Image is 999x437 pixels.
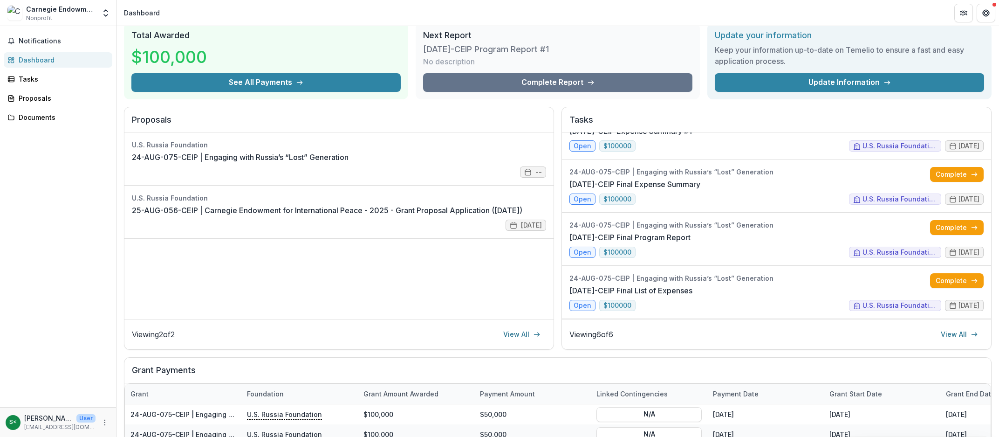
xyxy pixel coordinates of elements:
div: Payment Amount [474,384,591,404]
p: [EMAIL_ADDRESS][DOMAIN_NAME] [24,423,96,431]
div: [DATE] [824,404,940,424]
a: 24-AUG-075-CEIP | Engaging with Russia’s “Lost” Generation [130,410,332,418]
a: Documents [4,110,112,125]
p: User [76,414,96,423]
h3: [DATE]-CEIP Program Report #1 [423,44,549,55]
span: Nonprofit [26,14,52,22]
button: N/A [596,407,702,422]
div: Foundation [241,389,289,399]
a: [DATE]-CEIP Final Program Report [569,232,691,243]
div: Grant start date [824,384,940,404]
a: [DATE]-CEIP Final Expense Summary [569,179,700,190]
div: Payment date [707,389,764,399]
button: Get Help [977,4,995,22]
div: Documents [19,112,105,122]
h2: Grant Payments [132,365,984,383]
button: See All Payments [131,73,401,92]
button: Notifications [4,34,112,49]
h2: Proposals [132,115,546,132]
a: Complete [930,273,984,288]
p: Viewing 6 of 6 [569,329,613,340]
div: Grant [125,384,241,404]
button: Partners [954,4,973,22]
div: Payment date [707,384,824,404]
div: Payment Amount [474,389,541,399]
a: [DATE]-CEIP Final List of Expenses [569,285,692,296]
h2: Next Report [423,30,692,41]
a: Complete Report [423,73,692,92]
div: Linked Contingencies [591,384,707,404]
div: [DATE] [707,404,824,424]
div: Proposals [19,93,105,103]
a: Update Information [715,73,984,92]
a: Tasks [4,71,112,87]
div: Foundation [241,384,358,404]
div: Carnegie Endowment for International Peace [26,4,96,14]
a: Dashboard [4,52,112,68]
div: Dashboard [19,55,105,65]
p: Viewing 2 of 2 [132,329,175,340]
div: Dashboard [124,8,160,18]
p: [PERSON_NAME] <[EMAIL_ADDRESS][DOMAIN_NAME]> [24,413,73,423]
div: Grant amount awarded [358,389,444,399]
div: Svetlana Tugan-Baranovskaya <stugan@ceip.org> [9,419,17,425]
a: [DATE]-CEIP Expense Summary #1 [569,125,692,137]
a: Complete [930,220,984,235]
p: U.S. Russia Foundation [247,409,322,419]
img: Carnegie Endowment for International Peace [7,6,22,21]
a: View All [498,327,546,342]
p: No description [423,56,475,67]
button: Open entity switcher [99,4,112,22]
h2: Tasks [569,115,984,132]
div: $100,000 [358,404,474,424]
div: Grant amount awarded [358,384,474,404]
a: Proposals [4,90,112,106]
div: $50,000 [474,404,591,424]
div: Linked Contingencies [591,389,673,399]
span: Notifications [19,37,109,45]
div: Grant start date [824,389,888,399]
button: More [99,417,110,428]
nav: breadcrumb [120,6,164,20]
h2: Total Awarded [131,30,401,41]
h3: $100,000 [131,44,207,69]
h2: Update your information [715,30,984,41]
a: Complete [930,167,984,182]
div: Grant [125,389,154,399]
a: 24-AUG-075-CEIP | Engaging with Russia’s “Lost” Generation [132,152,349,163]
a: View All [935,327,984,342]
h3: Keep your information up-to-date on Temelio to ensure a fast and easy application process. [715,44,984,67]
a: 25-AUG-056-CEIP | Carnegie Endowment for International Peace - 2025 - Grant Proposal Application ... [132,205,522,216]
div: Tasks [19,74,105,84]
